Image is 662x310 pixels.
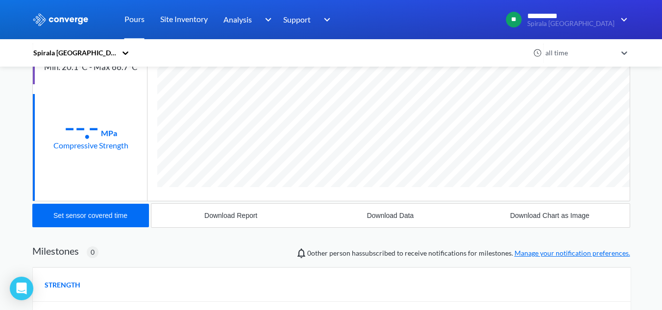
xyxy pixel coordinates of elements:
[307,249,328,257] span: 0 other
[151,204,311,227] button: Download Report
[32,245,79,257] h2: Milestones
[295,247,307,259] img: notifications-icon.svg
[32,48,117,58] div: Spirala [GEOGRAPHIC_DATA]
[614,14,630,25] img: downArrow.svg
[283,13,311,25] span: Support
[307,248,630,259] span: person has subscribed to receive notifications for milestones.
[527,20,614,27] span: Spirala [GEOGRAPHIC_DATA]
[367,212,414,219] div: Download Data
[470,204,629,227] button: Download Chart as Image
[53,139,128,151] div: Compressive Strength
[53,212,127,219] div: Set sensor covered time
[258,14,274,25] img: downArrow.svg
[45,280,80,290] span: STRENGTH
[533,48,542,57] img: icon-clock.svg
[32,204,149,227] button: Set sensor covered time
[311,204,470,227] button: Download Data
[204,212,257,219] div: Download Report
[44,61,138,74] div: Min: 20.1°C - Max 66.7°C
[223,13,252,25] span: Analysis
[510,212,589,219] div: Download Chart as Image
[64,115,99,139] div: --.-
[318,14,333,25] img: downArrow.svg
[91,247,95,258] span: 0
[32,13,89,26] img: logo_ewhite.svg
[515,249,630,257] a: Manage your notification preferences.
[10,277,33,300] div: Open Intercom Messenger
[543,48,616,58] div: all time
